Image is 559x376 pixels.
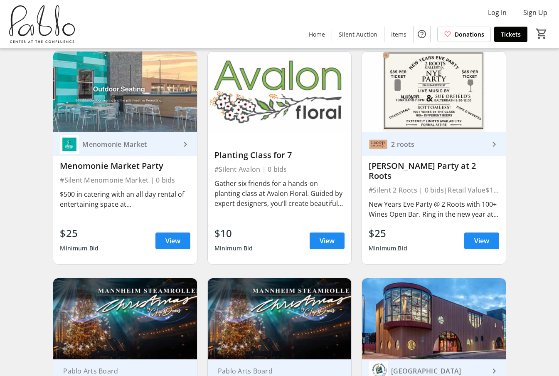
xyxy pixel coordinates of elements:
div: New Years Eve Party @ 2 Roots with 100+ Wines Open Bar. Ring in the new year at 2 Roots Art & Win... [369,199,499,219]
span: View [165,236,180,246]
div: #Silent Menomonie Market | 0 bids [60,174,190,186]
img: Planting Class for 7 [208,52,351,132]
div: Pablo Arts Board [60,367,180,375]
div: [PERSON_NAME] Party at 2 Roots [369,161,499,181]
a: Home [302,27,332,42]
div: $10 [214,226,253,241]
div: [GEOGRAPHIC_DATA] [388,367,489,375]
img: NYE Party at 2 Roots [362,52,505,132]
button: Cart [534,26,549,41]
div: Pablo Arts Board [214,367,335,375]
div: $25 [60,226,99,241]
a: Menomonie MarketMenomonie Market [53,132,197,156]
img: 2 roots [369,135,388,154]
span: Home [309,30,325,39]
a: 2 roots2 roots [362,132,505,156]
a: Tickets [494,27,527,42]
img: A Magical Cirque Christmas & $150 Dinner at Informalist [208,278,351,359]
img: After Hours Party at Children's Museum [362,278,505,359]
mat-icon: keyboard_arrow_right [180,139,190,149]
span: View [320,236,335,246]
mat-icon: keyboard_arrow_right [489,139,499,149]
div: $25 [369,226,407,241]
a: View [464,233,499,249]
div: #Silent Avalon | 0 bids [214,163,345,175]
img: Menomonie Market [60,135,79,154]
span: Donations [455,30,484,39]
div: $500 in catering with an all day rental of entertaining space at [GEOGRAPHIC_DATA]. Host your nex... [60,189,190,209]
img: Pablo Center's Logo [5,3,79,45]
a: Items [384,27,413,42]
div: Minimum Bid [60,241,99,256]
div: #Silent 2 Roots | 0 bids | Retail Value $150 [369,184,499,196]
div: Gather six friends for a hands-on planting class at Avalon Floral. Guided by expert designers, yo... [214,178,345,208]
span: Silent Auction [339,30,377,39]
div: Minimum Bid [214,241,253,256]
a: View [155,233,190,249]
span: Log In [488,7,507,17]
div: Menomonie Market [79,140,180,148]
img: Menomonie Market Party [53,52,197,132]
span: Items [391,30,406,39]
span: View [474,236,489,246]
a: Silent Auction [332,27,384,42]
button: Log In [481,6,513,19]
div: Minimum Bid [369,241,407,256]
img: Mannheim Steamroller & $150 Dinner at Informalist [53,278,197,359]
div: Menomonie Market Party [60,161,190,171]
a: Donations [437,27,491,42]
button: Sign Up [517,6,554,19]
mat-icon: keyboard_arrow_right [489,366,499,376]
span: Sign Up [523,7,547,17]
div: Planting Class for 7 [214,150,345,160]
span: Tickets [501,30,521,39]
div: 2 roots [388,140,489,148]
button: Help [414,26,430,42]
a: View [310,233,345,249]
